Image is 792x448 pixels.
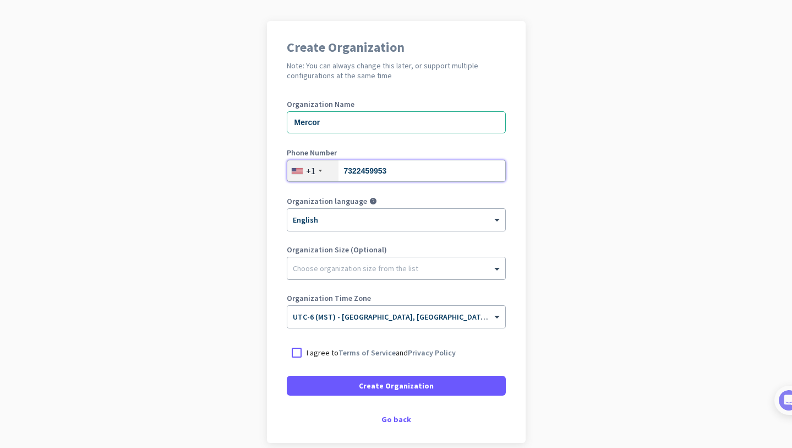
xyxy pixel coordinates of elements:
input: 201-555-0123 [287,160,506,182]
a: Terms of Service [338,348,396,358]
label: Organization language [287,197,367,205]
h2: Note: You can always change this later, or support multiple configurations at the same time [287,61,506,80]
h1: Create Organization [287,41,506,54]
button: Create Organization [287,376,506,396]
a: Privacy Policy [408,348,456,358]
label: Organization Size (Optional) [287,246,506,253]
div: Go back [287,415,506,423]
div: +1 [306,165,315,176]
input: What is the name of your organization? [287,111,506,133]
p: I agree to and [307,347,456,358]
span: Create Organization [359,380,434,391]
label: Organization Time Zone [287,294,506,302]
label: Organization Name [287,100,506,108]
i: help [369,197,377,205]
label: Phone Number [287,149,506,156]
